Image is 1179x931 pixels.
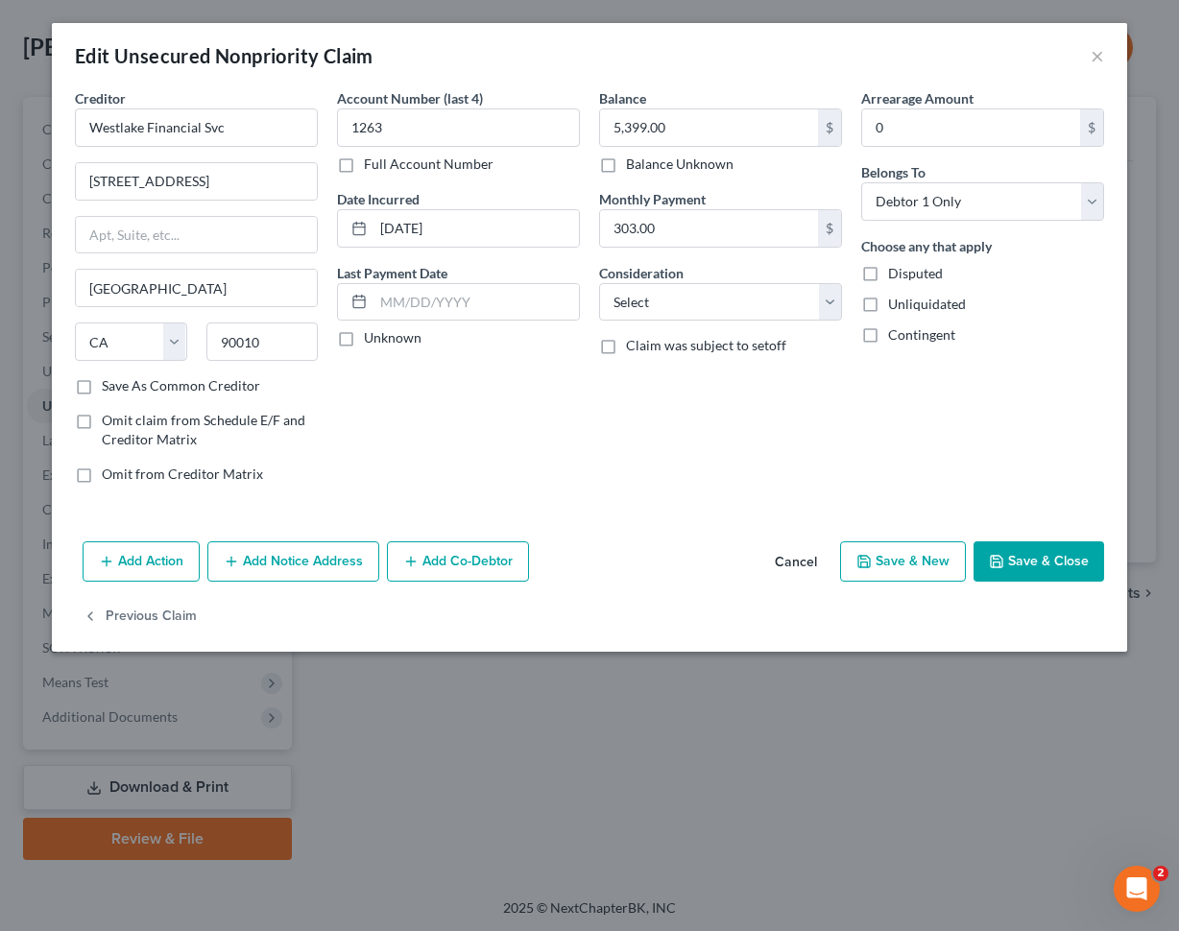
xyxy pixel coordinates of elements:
[76,217,317,253] input: Apt, Suite, etc...
[387,541,529,582] button: Add Co-Debtor
[75,108,318,147] input: Search creditor by name...
[75,42,373,69] div: Edit Unsecured Nonpriority Claim
[102,376,260,395] label: Save As Common Creditor
[364,155,493,174] label: Full Account Number
[888,326,955,343] span: Contingent
[818,210,841,247] div: $
[206,322,319,361] input: Enter zip...
[207,541,379,582] button: Add Notice Address
[337,263,447,283] label: Last Payment Date
[75,90,126,107] span: Creditor
[974,541,1104,582] button: Save & Close
[83,541,200,582] button: Add Action
[888,296,966,312] span: Unliquidated
[1091,44,1104,67] button: ×
[337,189,420,209] label: Date Incurred
[1114,866,1160,912] iframe: Intercom live chat
[861,164,926,180] span: Belongs To
[759,543,832,582] button: Cancel
[102,465,263,482] span: Omit from Creditor Matrix
[76,270,317,306] input: Enter city...
[626,337,786,353] span: Claim was subject to setoff
[1080,109,1103,146] div: $
[76,163,317,200] input: Enter address...
[888,265,943,281] span: Disputed
[337,88,483,108] label: Account Number (last 4)
[599,189,706,209] label: Monthly Payment
[337,108,580,147] input: XXXX
[599,88,646,108] label: Balance
[83,597,197,637] button: Previous Claim
[862,109,1080,146] input: 0.00
[600,109,818,146] input: 0.00
[861,236,992,256] label: Choose any that apply
[364,328,421,347] label: Unknown
[1153,866,1168,881] span: 2
[818,109,841,146] div: $
[373,210,579,247] input: MM/DD/YYYY
[600,210,818,247] input: 0.00
[861,88,974,108] label: Arrearage Amount
[626,155,734,174] label: Balance Unknown
[102,412,305,447] span: Omit claim from Schedule E/F and Creditor Matrix
[840,541,966,582] button: Save & New
[599,263,684,283] label: Consideration
[373,284,579,321] input: MM/DD/YYYY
